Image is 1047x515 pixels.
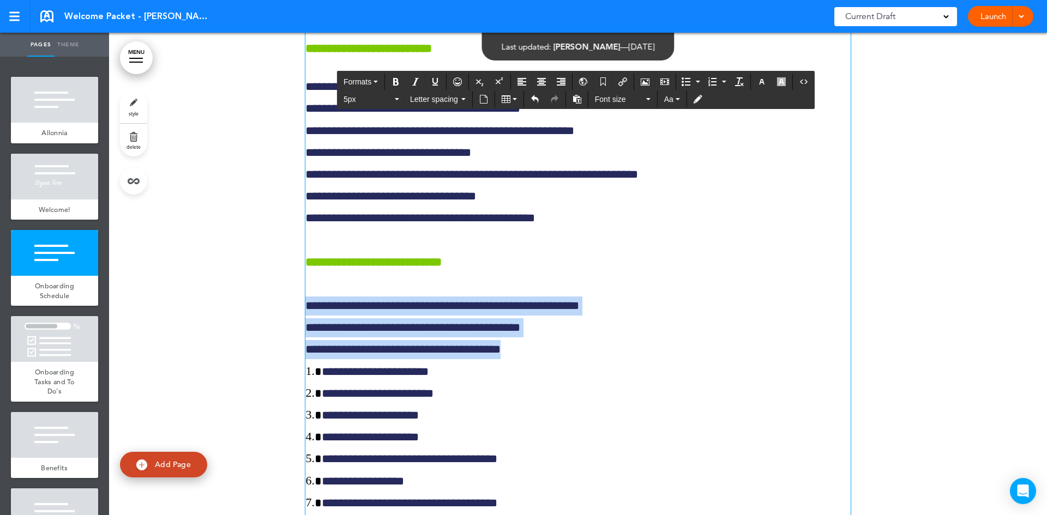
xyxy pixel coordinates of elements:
div: Paste as text [568,91,586,107]
div: Align left [513,74,531,90]
div: Bold [387,74,405,90]
span: Benefits [41,463,68,472]
span: [PERSON_NAME] [553,41,621,52]
div: Redo [545,91,564,107]
div: Insert/edit airmason link [613,74,632,90]
img: add.svg [136,459,147,470]
div: Insert/edit media [655,74,674,90]
div: Align right [552,74,570,90]
div: Italic [406,74,425,90]
a: Launch [976,6,1010,27]
span: Font size [595,94,644,105]
div: Superscript [490,74,509,90]
a: Pages [27,33,55,57]
span: style [129,110,139,117]
a: Theme [55,33,82,57]
span: Welcome! [39,205,70,214]
div: Bullet list [678,74,703,90]
div: Source code [795,74,813,90]
div: Undo [526,91,544,107]
div: Anchor [594,74,612,90]
div: Airmason image [636,74,654,90]
div: Clear formatting [730,74,749,90]
div: Underline [426,74,444,90]
span: Letter spacing [410,94,459,105]
a: delete [120,124,147,156]
a: Allonnia [11,123,98,143]
span: Welcome Packet - [PERSON_NAME] [64,10,212,22]
span: Add Page [155,459,191,469]
a: Onboarding Tasks and To Do's [11,362,98,402]
span: Onboarding Schedule [35,281,74,300]
span: Formats [344,77,371,86]
div: Subscript [471,74,489,90]
span: Allonnia [41,128,67,137]
a: Add Page [120,452,207,477]
div: Open Intercom Messenger [1010,478,1036,504]
div: Numbered list [704,74,729,90]
span: Current Draft [845,9,895,24]
div: Align center [532,74,551,90]
div: Table [497,91,522,107]
span: Aa [664,95,673,104]
a: Onboarding Schedule [11,276,98,306]
div: — [502,43,655,51]
span: delete [127,143,141,150]
span: Last updated: [502,41,551,52]
div: Insert/Edit global anchor link [574,74,593,90]
div: Insert document [474,91,493,107]
a: Benefits [11,458,98,478]
a: style [120,90,147,123]
span: [DATE] [629,41,655,52]
span: 5px [344,94,393,105]
a: Welcome! [11,199,98,220]
a: MENU [120,41,153,74]
div: Toggle Tracking Changes [689,91,707,107]
span: Onboarding Tasks and To Do's [34,367,75,396]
